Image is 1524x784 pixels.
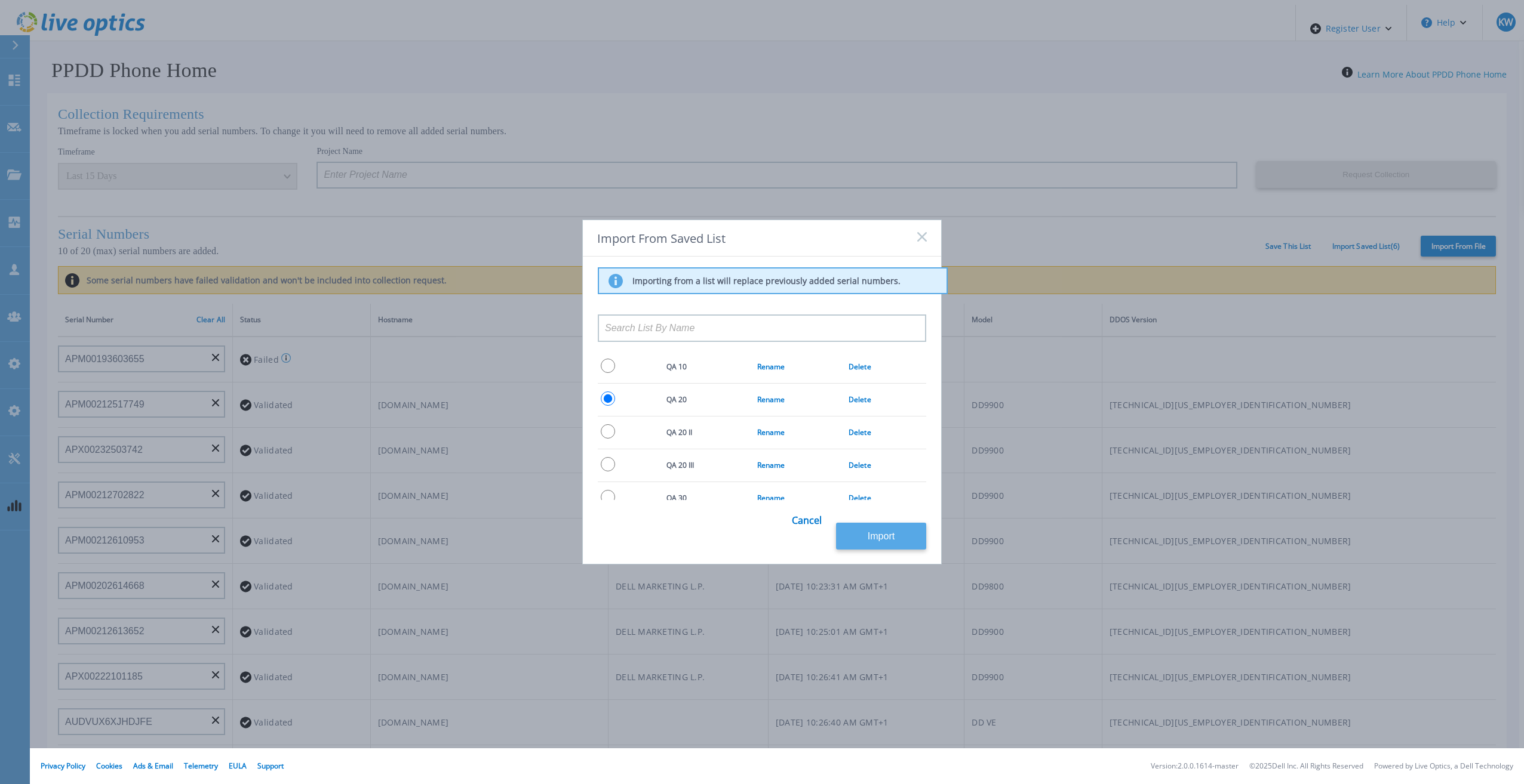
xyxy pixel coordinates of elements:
[666,394,687,405] span: QA 20
[41,761,85,771] a: Privacy Policy
[1374,763,1513,770] li: Powered by Live Optics, a Dell Technology
[666,362,687,372] span: QA 10
[849,427,871,437] a: Delete
[849,362,871,372] a: Delete
[757,493,785,503] a: Rename
[849,460,871,470] a: Delete
[632,276,901,286] p: Importing from a list will replace previously added serial numbers.
[757,394,785,405] a: Rename
[257,761,284,771] a: Support
[184,761,218,771] a: Telemetry
[666,460,694,470] span: QA 20 III
[229,761,247,771] a: EULA
[666,427,692,437] span: QA 20 II
[757,427,785,437] a: Rename
[666,493,687,503] span: QA 30
[597,230,726,246] span: Import From Saved List
[849,493,871,503] a: Delete
[836,523,926,550] button: Import
[757,362,785,372] a: Rename
[96,761,122,771] a: Cookies
[849,394,871,405] a: Delete
[598,314,926,342] input: Search List By Name
[757,460,785,470] a: Rename
[1249,763,1363,770] li: © 2025 Dell Inc. All Rights Reserved
[133,761,173,771] a: Ads & Email
[792,505,822,550] a: Cancel
[1151,763,1239,770] li: Version: 2.0.0.1614-master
